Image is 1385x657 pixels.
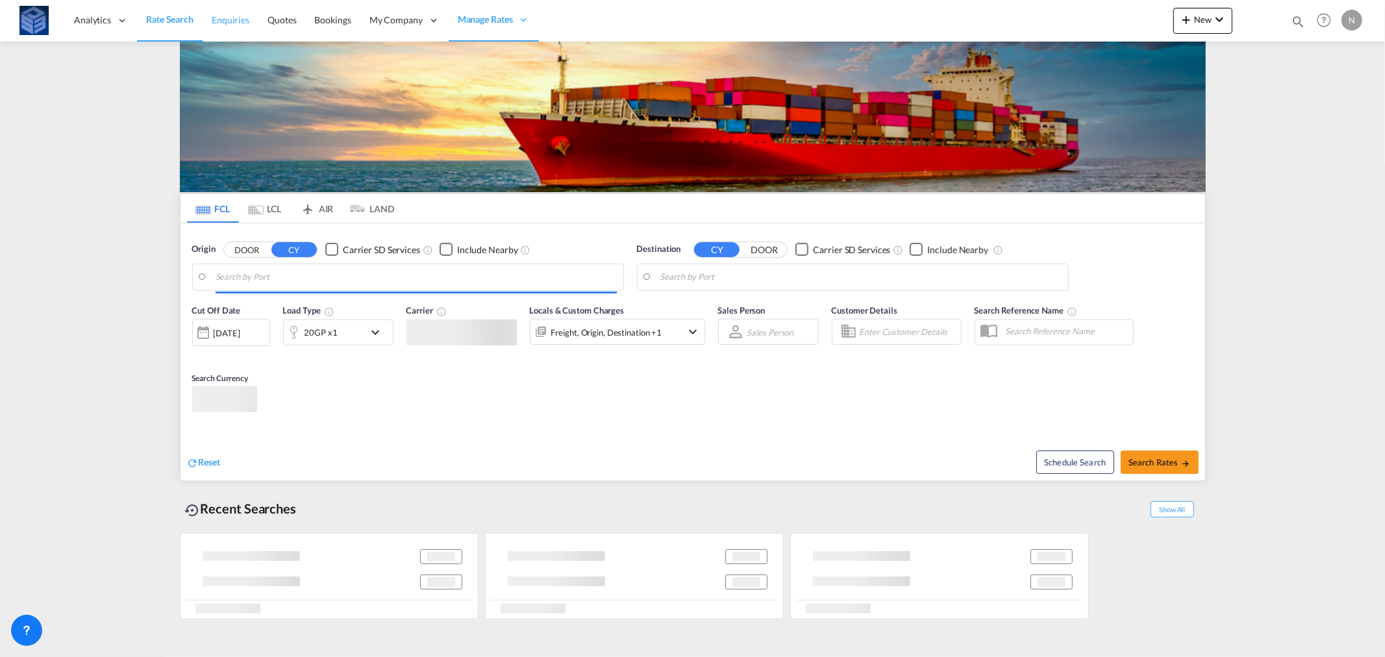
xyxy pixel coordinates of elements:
[1341,10,1362,31] div: N
[1291,14,1305,34] div: icon-magnify
[181,223,1205,480] div: Origin DOOR CY Checkbox No InkUnchecked: Search for CY (Container Yard) services for all selected...
[291,194,343,223] md-tab-item: AIR
[315,14,351,25] span: Bookings
[436,306,447,317] md-icon: The selected Trucker/Carrierwill be displayed in the rate results If the rates are from another f...
[1179,12,1194,27] md-icon: icon-plus 400-fg
[180,42,1206,192] img: LCL+%26+FCL+BACKGROUND.png
[239,194,291,223] md-tab-item: LCL
[185,502,201,518] md-icon: icon-backup-restore
[1129,457,1191,467] span: Search Rates
[1173,8,1232,34] button: icon-plus 400-fgNewicon-chevron-down
[192,373,249,383] span: Search Currency
[187,457,199,469] md-icon: icon-refresh
[216,267,617,287] input: Search by Port
[406,305,447,316] span: Carrier
[1212,12,1227,27] md-icon: icon-chevron-down
[74,14,111,27] span: Analytics
[10,589,55,638] iframe: Chat
[1181,459,1190,468] md-icon: icon-arrow-right
[530,305,625,316] span: Locals & Custom Charges
[423,245,433,255] md-icon: Unchecked: Search for CY (Container Yard) services for all selected carriers.Checked : Search for...
[283,319,393,345] div: 20GP x1icon-chevron-down
[860,322,957,341] input: Enter Customer Details
[146,14,193,25] span: Rate Search
[187,194,239,223] md-tab-item: FCL
[832,305,897,316] span: Customer Details
[440,243,518,256] md-checkbox: Checkbox No Ink
[19,6,49,35] img: fff785d0086311efa2d3e168b14c2f64.png
[224,242,269,257] button: DOOR
[746,323,795,341] md-select: Sales Person
[325,243,420,256] md-checkbox: Checkbox No Ink
[187,194,395,223] md-pagination-wrapper: Use the left and right arrow keys to navigate between tabs
[324,306,334,317] md-icon: icon-information-outline
[551,323,662,341] div: Freight Origin Destination Factory Stuffing
[368,325,390,340] md-icon: icon-chevron-down
[1313,9,1341,32] div: Help
[637,243,681,256] span: Destination
[214,327,240,339] div: [DATE]
[187,456,221,470] div: icon-refreshReset
[1036,451,1114,474] button: Note: By default Schedule search will only considerorigin ports, destination ports and cut off da...
[369,14,423,27] span: My Company
[192,319,270,346] div: [DATE]
[927,243,988,256] div: Include Nearby
[212,14,249,25] span: Enquiries
[180,494,302,523] div: Recent Searches
[271,242,317,257] button: CY
[999,321,1133,341] input: Search Reference Name
[457,243,518,256] div: Include Nearby
[975,305,1078,316] span: Search Reference Name
[1291,14,1305,29] md-icon: icon-magnify
[660,267,1062,287] input: Search by Port
[1179,14,1227,25] span: New
[1067,306,1077,317] md-icon: Your search will be saved by the below given name
[268,14,296,25] span: Quotes
[795,243,890,256] md-checkbox: Checkbox No Ink
[283,305,334,316] span: Load Type
[718,305,766,316] span: Sales Person
[530,319,705,345] div: Freight Origin Destination Factory Stuffingicon-chevron-down
[521,245,531,255] md-icon: Unchecked: Ignores neighbouring ports when fetching rates.Checked : Includes neighbouring ports w...
[1313,9,1335,31] span: Help
[742,242,787,257] button: DOOR
[813,243,890,256] div: Carrier SD Services
[192,305,241,316] span: Cut Off Date
[686,324,701,340] md-icon: icon-chevron-down
[1121,451,1199,474] button: Search Ratesicon-arrow-right
[1151,501,1193,517] span: Show All
[993,245,1003,255] md-icon: Unchecked: Ignores neighbouring ports when fetching rates.Checked : Includes neighbouring ports w...
[192,345,202,362] md-datepicker: Select
[343,194,395,223] md-tab-item: LAND
[910,243,988,256] md-checkbox: Checkbox No Ink
[199,456,221,467] span: Reset
[694,242,740,257] button: CY
[458,13,513,26] span: Manage Rates
[300,201,316,211] md-icon: icon-airplane
[305,323,338,341] div: 20GP x1
[192,243,216,256] span: Origin
[343,243,420,256] div: Carrier SD Services
[893,245,903,255] md-icon: Unchecked: Search for CY (Container Yard) services for all selected carriers.Checked : Search for...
